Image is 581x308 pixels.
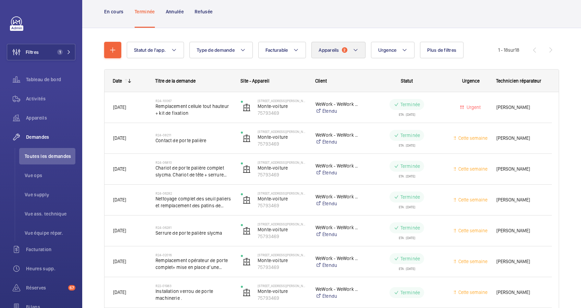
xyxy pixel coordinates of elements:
[195,8,212,15] p: Refusée
[399,202,415,209] div: ETA : [DATE]
[462,78,480,84] span: Urgence
[399,264,415,270] div: ETA : [DATE]
[258,164,307,171] p: Monte-voiture
[316,286,360,293] p: WeWork - WeWork Exploitation
[243,258,251,266] img: elevator.svg
[316,193,360,200] p: WeWork - WeWork Exploitation
[316,200,360,207] a: Étendu
[25,172,75,179] span: Vue ops
[7,44,75,60] button: Filtres1
[496,258,543,266] span: [PERSON_NAME]
[457,135,487,141] span: Cette semaine
[166,8,184,15] p: Annulée
[113,197,126,202] span: [DATE]
[26,95,75,102] span: Activités
[156,225,232,230] h2: R24-06281
[319,47,339,53] span: Appareils
[26,76,75,83] span: Tableau de bord
[258,130,307,134] p: [STREET_ADDRESS][PERSON_NAME]
[399,110,415,116] div: ETA : [DATE]
[400,194,420,200] p: Terminée
[156,133,232,137] h2: R24-08211
[465,104,481,110] span: Urgent
[156,195,232,209] span: Nettoyage complet des seuil paliers et remplacement des patins de porte
[496,288,543,296] span: [PERSON_NAME]
[243,196,251,204] img: elevator.svg
[156,160,232,164] h2: R24-06810
[258,257,307,264] p: Monte-voiture
[240,78,269,84] span: Site - Appareil
[156,253,232,257] h2: R24-02016
[258,264,307,271] p: 75793469
[258,295,307,301] p: 75793469
[316,224,360,231] p: WeWork - WeWork Exploitation
[258,233,307,240] p: 75793469
[316,169,360,176] a: Étendu
[243,288,251,297] img: elevator.svg
[496,78,541,84] span: Technicien réparateur
[342,47,347,53] span: 2
[496,134,543,142] span: [PERSON_NAME]
[127,42,184,58] button: Statut de l'app.
[400,289,420,296] p: Terminée
[457,166,487,172] span: Cette semaine
[258,226,307,233] p: Monte-voiture
[316,108,360,114] a: Étendu
[258,284,307,288] p: [STREET_ADDRESS][PERSON_NAME]
[113,104,126,110] span: [DATE]
[243,103,251,112] img: elevator.svg
[508,47,515,53] span: sur
[265,47,288,53] span: Facturable
[371,42,415,58] button: Urgence
[258,99,307,103] p: [STREET_ADDRESS][PERSON_NAME]
[315,78,327,84] span: Client
[258,140,307,147] p: 75793469
[316,162,360,169] p: WeWork - WeWork Exploitation
[400,101,420,108] p: Terminée
[156,164,232,178] span: Chariot de porte palière complet slycma. Chariot de tête + serrure complète gauche.
[156,103,232,116] span: Remplacement cellule tout hauteur + kit de fixation
[427,47,456,53] span: Plus de filtres
[401,78,413,84] span: Statut
[25,210,75,217] span: Vue ass. technique
[258,288,307,295] p: Monte-voiture
[399,172,415,178] div: ETA : [DATE]
[156,99,232,103] h2: R24-10067
[113,78,122,84] div: Date
[134,47,166,53] span: Statut de l'app.
[155,78,196,84] span: Titre de la demande
[156,257,232,271] span: Remplacement opérateur de porte complet+ mise en place d’une cellule tout hauteur
[243,165,251,173] img: elevator.svg
[258,110,307,116] p: 75793469
[26,246,75,253] span: Facturation
[113,228,126,233] span: [DATE]
[113,135,126,141] span: [DATE]
[113,289,126,295] span: [DATE]
[457,289,487,295] span: Cette semaine
[496,196,543,204] span: [PERSON_NAME]
[399,141,415,147] div: ETA : [DATE]
[400,132,420,139] p: Terminée
[498,48,519,52] span: 1 - 18 18
[258,160,307,164] p: [STREET_ADDRESS][PERSON_NAME]
[258,191,307,195] p: [STREET_ADDRESS][PERSON_NAME]
[113,166,126,172] span: [DATE]
[68,285,75,291] span: 67
[258,134,307,140] p: Monte-voiture
[135,8,155,15] p: Terminée
[26,134,75,140] span: Demandes
[457,197,487,202] span: Cette semaine
[25,230,75,236] span: Vue équipe répar.
[258,171,307,178] p: 75793469
[113,259,126,264] span: [DATE]
[26,114,75,121] span: Appareils
[258,253,307,257] p: [STREET_ADDRESS][PERSON_NAME]
[104,123,552,154] div: Press SPACE to select this row.
[316,132,360,138] p: WeWork - WeWork Exploitation
[243,227,251,235] img: elevator.svg
[258,222,307,226] p: [STREET_ADDRESS][PERSON_NAME]
[57,49,63,55] span: 1
[400,163,420,170] p: Terminée
[316,138,360,145] a: Étendu
[316,101,360,108] p: WeWork - WeWork Exploitation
